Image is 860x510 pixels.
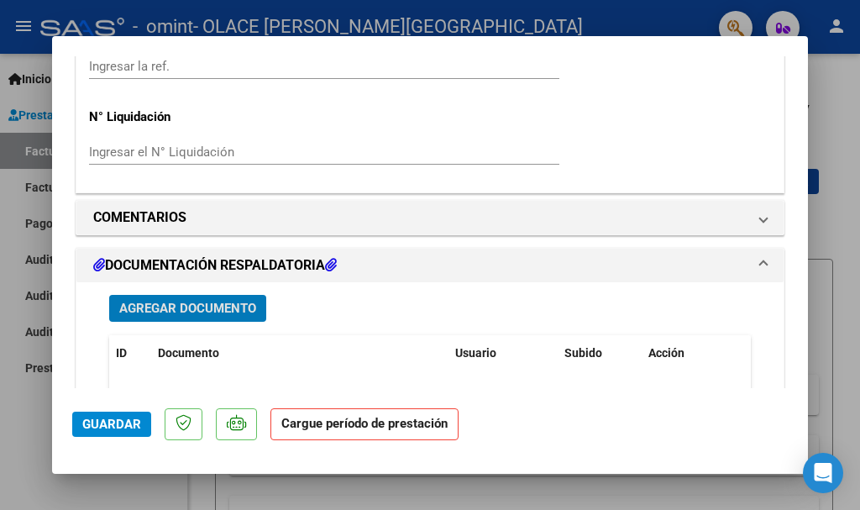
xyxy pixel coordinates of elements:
datatable-header-cell: Documento [151,335,448,371]
strong: Cargue período de prestación [270,408,459,441]
button: Guardar [72,412,151,437]
h1: DOCUMENTACIÓN RESPALDATORIA [93,255,337,276]
span: Documento [158,346,219,360]
datatable-header-cell: ID [109,335,151,371]
span: Agregar Documento [119,302,256,317]
span: Subido [564,346,602,360]
div: Open Intercom Messenger [803,453,843,493]
datatable-header-cell: Subido [558,335,642,371]
datatable-header-cell: Acción [642,335,726,371]
h1: COMENTARIOS [93,208,186,228]
datatable-header-cell: Usuario [448,335,558,371]
button: Agregar Documento [109,295,266,321]
span: ID [116,346,127,360]
p: N° Liquidación [89,108,294,127]
mat-expansion-panel-header: COMENTARIOS [76,201,784,234]
span: Usuario [455,346,496,360]
span: Acción [648,346,684,360]
span: Guardar [82,417,141,432]
mat-expansion-panel-header: DOCUMENTACIÓN RESPALDATORIA [76,249,784,282]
